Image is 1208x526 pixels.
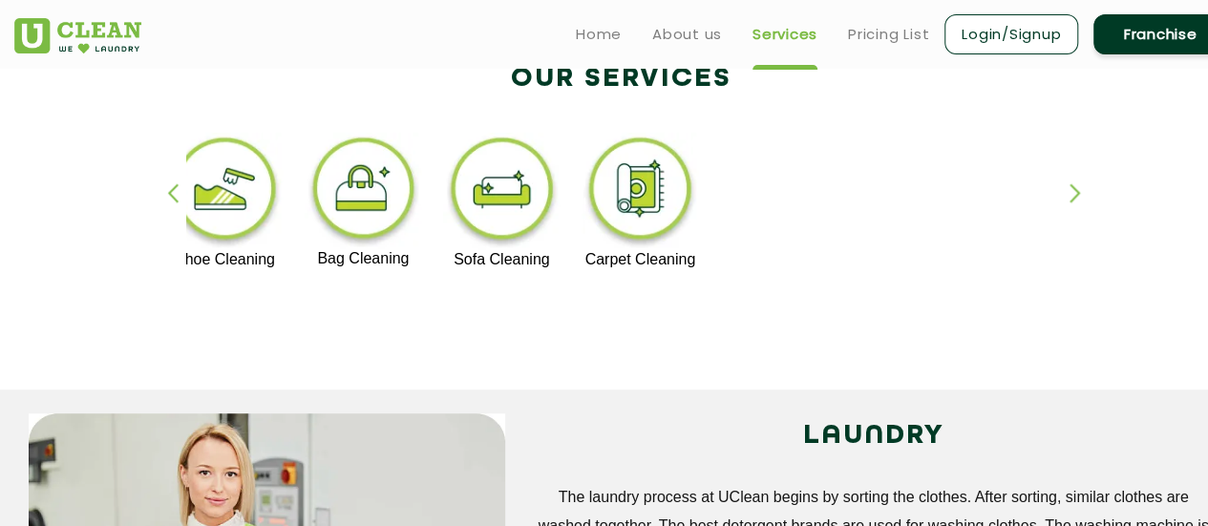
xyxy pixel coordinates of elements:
img: shoe_cleaning_11zon.webp [166,133,284,251]
p: Shoe Cleaning [166,251,284,268]
p: Carpet Cleaning [582,251,699,268]
img: sofa_cleaning_11zon.webp [443,133,561,251]
img: carpet_cleaning_11zon.webp [582,133,699,251]
img: bag_cleaning_11zon.webp [305,133,422,250]
a: Services [752,23,817,46]
a: About us [652,23,722,46]
a: Login/Signup [944,14,1078,54]
p: Sofa Cleaning [443,251,561,268]
a: Pricing List [848,23,929,46]
a: Home [576,23,622,46]
p: Bag Cleaning [305,250,422,267]
img: UClean Laundry and Dry Cleaning [14,18,141,53]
